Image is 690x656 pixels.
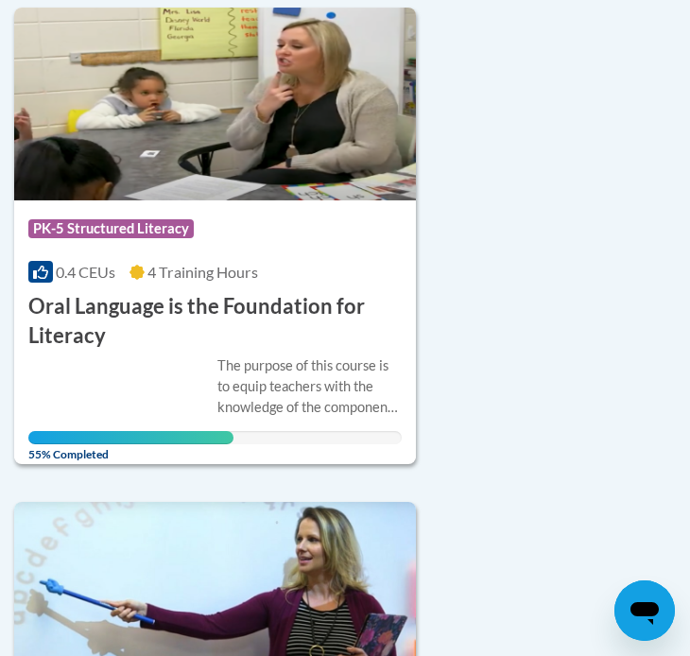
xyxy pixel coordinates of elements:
span: 0.4 CEUs [56,263,115,281]
div: Your progress [28,431,233,444]
span: 4 Training Hours [147,263,258,281]
span: 55% Completed [28,431,233,461]
h3: Oral Language is the Foundation for Literacy [28,292,402,351]
img: Course Logo [14,8,416,200]
span: PK-5 Structured Literacy [28,219,194,238]
iframe: Button to launch messaging window [614,580,675,641]
div: The purpose of this course is to equip teachers with the knowledge of the components of oral lang... [217,355,402,418]
a: Course LogoPK-5 Structured Literacy0.4 CEUs4 Training Hours Oral Language is the Foundation for L... [14,8,416,464]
